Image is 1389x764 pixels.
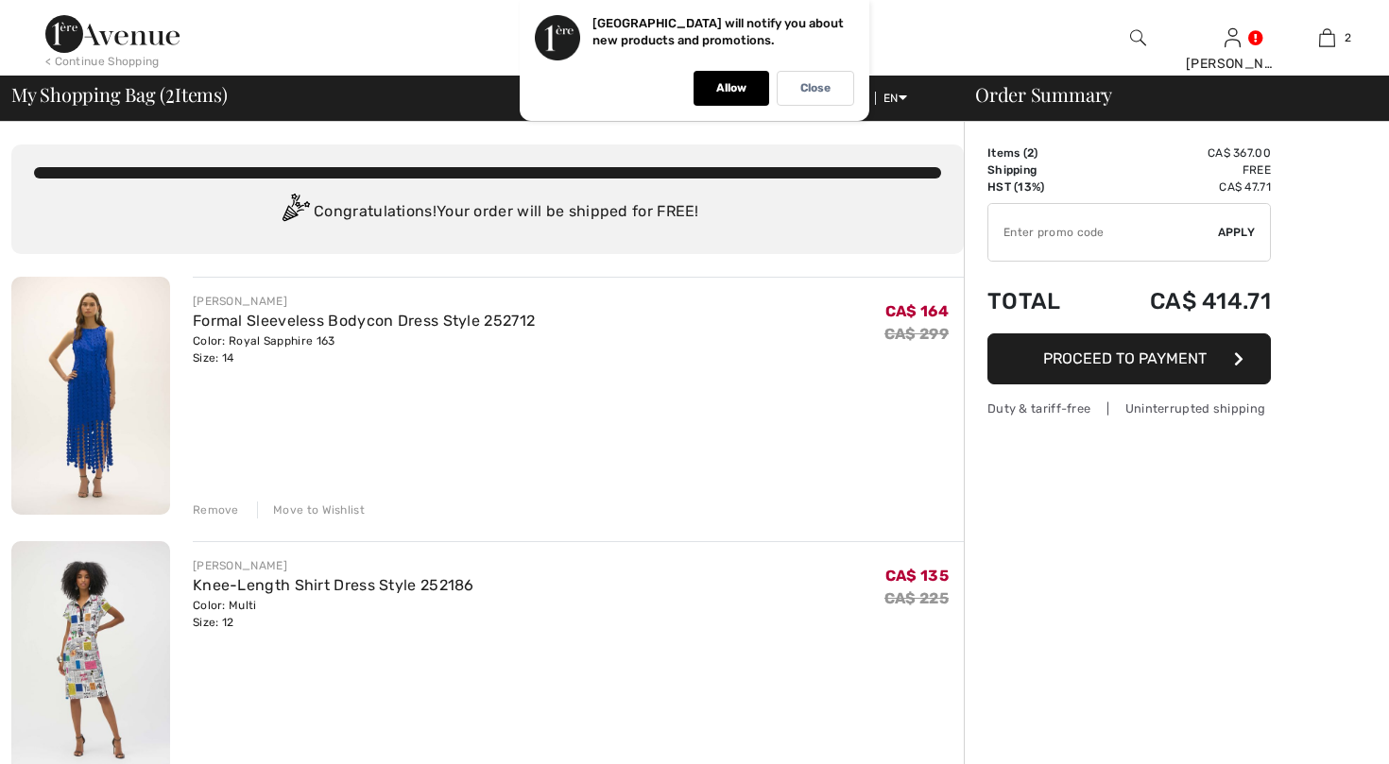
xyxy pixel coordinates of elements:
[45,53,160,70] div: < Continue Shopping
[883,92,907,105] span: EN
[1094,144,1271,161] td: CA$ 367.00
[193,597,474,631] div: Color: Multi Size: 12
[1218,224,1256,241] span: Apply
[1094,161,1271,178] td: Free
[193,501,239,518] div: Remove
[165,80,175,105] span: 2
[193,576,474,594] a: Knee-Length Shirt Dress Style 252186
[800,81,831,95] p: Close
[193,312,535,330] a: Formal Sleeveless Bodycon Dress Style 252712
[1280,26,1373,49] a: 2
[1345,29,1351,46] span: 2
[884,325,949,343] s: CA$ 299
[592,16,844,47] p: [GEOGRAPHIC_DATA] will notify you about new products and promotions.
[1319,26,1335,49] img: My Bag
[34,194,941,231] div: Congratulations! Your order will be shipped for FREE!
[987,144,1094,161] td: Items ( )
[884,589,949,607] s: CA$ 225
[276,194,314,231] img: Congratulation2.svg
[988,204,1218,261] input: Promo code
[1043,349,1207,367] span: Proceed to Payment
[1225,28,1241,46] a: Sign In
[257,501,365,518] div: Move to Wishlist
[11,85,228,104] span: My Shopping Bag ( Items)
[885,567,949,585] span: CA$ 135
[1130,26,1146,49] img: search the website
[987,333,1271,384] button: Proceed to Payment
[1186,54,1278,74] div: [PERSON_NAME]
[885,302,949,320] span: CA$ 164
[11,277,170,515] img: Formal Sleeveless Bodycon Dress Style 252712
[987,399,1271,417] div: Duty & tariff-free | Uninterrupted shipping
[1027,146,1034,160] span: 2
[193,557,474,574] div: [PERSON_NAME]
[1225,26,1241,49] img: My Info
[193,332,535,366] div: Color: Royal Sapphire 163 Size: 14
[45,15,180,53] img: 1ère Avenue
[1094,269,1271,333] td: CA$ 414.71
[987,161,1094,178] td: Shipping
[987,178,1094,195] td: HST (13%)
[1094,178,1271,195] td: CA$ 47.71
[193,293,535,310] div: [PERSON_NAME]
[987,269,1094,333] td: Total
[952,85,1378,104] div: Order Summary
[716,81,746,95] p: Allow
